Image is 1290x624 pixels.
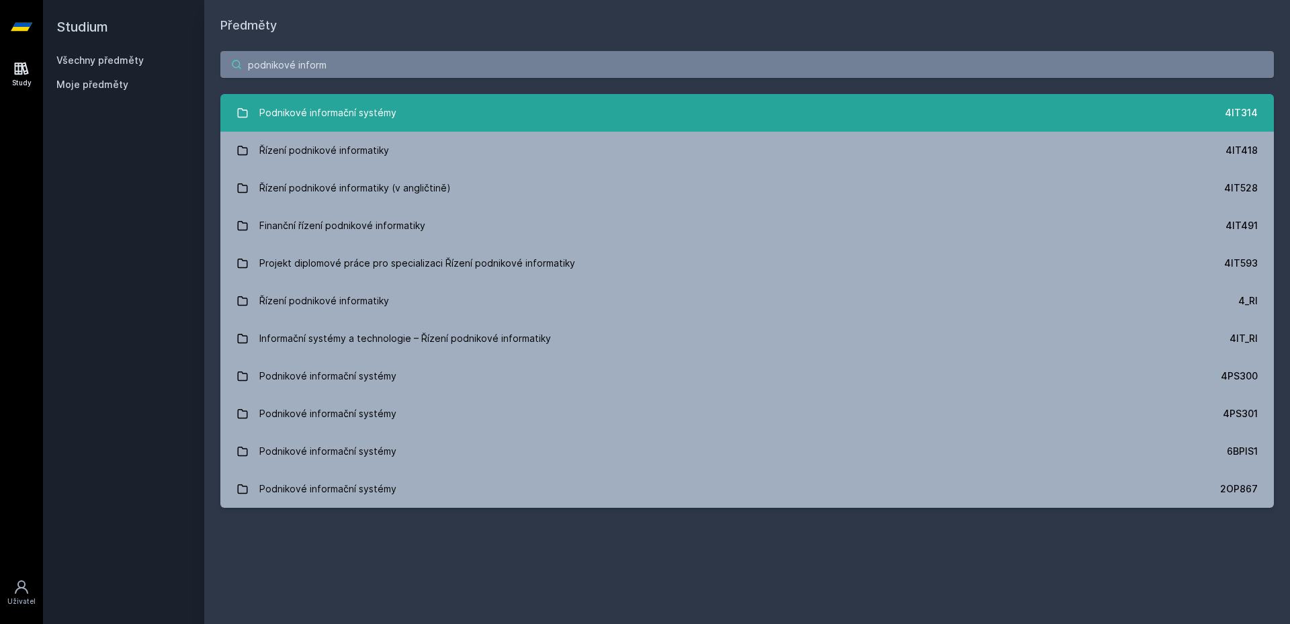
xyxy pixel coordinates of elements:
a: Study [3,54,40,95]
div: 4PS301 [1223,407,1258,420]
div: Podnikové informační systémy [259,476,396,502]
input: Název nebo ident předmětu… [220,51,1274,78]
div: 4IT314 [1225,106,1258,120]
div: Podnikové informační systémy [259,438,396,465]
span: Moje předměty [56,78,128,91]
div: 4IT491 [1225,219,1258,232]
a: Finanční řízení podnikové informatiky 4IT491 [220,207,1274,244]
div: Podnikové informační systémy [259,400,396,427]
div: 6BPIS1 [1227,445,1258,458]
a: Řízení podnikové informatiky (v angličtině) 4IT528 [220,169,1274,207]
div: Finanční řízení podnikové informatiky [259,212,425,239]
a: Podnikové informační systémy 2OP867 [220,470,1274,508]
div: Informační systémy a technologie – Řízení podnikové informatiky [259,325,551,352]
div: Řízení podnikové informatiky (v angličtině) [259,175,451,202]
div: Projekt diplomové práce pro specializaci Řízení podnikové informatiky [259,250,575,277]
a: Podnikové informační systémy 4PS301 [220,395,1274,433]
div: 4PS300 [1221,369,1258,383]
div: 4IT_RI [1230,332,1258,345]
a: Informační systémy a technologie – Řízení podnikové informatiky 4IT_RI [220,320,1274,357]
a: Podnikové informační systémy 4PS300 [220,357,1274,395]
div: Řízení podnikové informatiky [259,137,389,164]
div: Řízení podnikové informatiky [259,287,389,314]
a: Všechny předměty [56,54,144,66]
div: 4IT528 [1224,181,1258,195]
div: 4IT593 [1224,257,1258,270]
div: 4IT418 [1225,144,1258,157]
a: Řízení podnikové informatiky 4_RI [220,282,1274,320]
a: Projekt diplomové práce pro specializaci Řízení podnikové informatiky 4IT593 [220,244,1274,282]
a: Podnikové informační systémy 4IT314 [220,94,1274,132]
a: Podnikové informační systémy 6BPIS1 [220,433,1274,470]
div: Podnikové informační systémy [259,363,396,390]
div: Uživatel [7,596,36,607]
h1: Předměty [220,16,1274,35]
div: Podnikové informační systémy [259,99,396,126]
div: 4_RI [1238,294,1258,308]
a: Řízení podnikové informatiky 4IT418 [220,132,1274,169]
div: Study [12,78,32,88]
a: Uživatel [3,572,40,613]
div: 2OP867 [1220,482,1258,496]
